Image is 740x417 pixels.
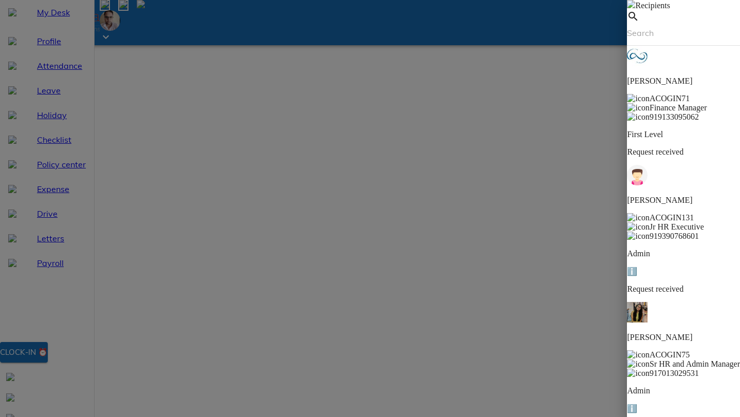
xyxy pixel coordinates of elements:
[650,222,704,231] span: Jr HR Executive
[627,267,740,276] p: Admin's actions are final. If admin takes an action then the request will get processed immediate...
[627,386,740,395] p: Admin
[650,359,740,368] span: Sr HR and Admin Manager
[627,249,740,258] p: Admin
[627,359,650,369] img: icon
[627,94,650,103] img: icon
[627,369,650,378] img: icon
[650,213,694,222] span: ACOGIN131
[627,222,650,232] img: icon
[627,350,650,359] img: icon
[650,103,707,112] span: Finance Manager
[627,130,740,139] p: First Level
[650,350,690,359] span: ACOGIN75
[627,213,650,222] img: icon
[627,196,740,205] p: [PERSON_NAME]
[650,232,699,240] span: 919390768601
[627,25,740,41] input: Search
[650,94,690,103] span: ACOGIN71
[627,103,650,112] img: icon
[627,232,650,241] img: icon
[627,77,740,86] p: [PERSON_NAME]
[627,147,740,157] p: Request received
[627,285,740,294] p: Request received
[650,112,699,121] span: 919133095062
[627,46,647,66] img: 547c08a9-fef4-4b8b-b108-9a59a1f5457c.jpg
[627,112,650,122] img: icon
[635,1,670,10] span: Recipients
[627,302,647,323] img: 186bee11-6eb3-4c99-b4ed-b462931cfecf.jpg
[650,369,699,377] span: 917013029531
[627,404,740,413] p: Admin's actions are final. If admin takes an action then the request will get processed immediate...
[627,165,647,185] img: weLlBVrZJxSdAAAAABJRU5ErkJggg==
[627,333,740,342] p: [PERSON_NAME]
